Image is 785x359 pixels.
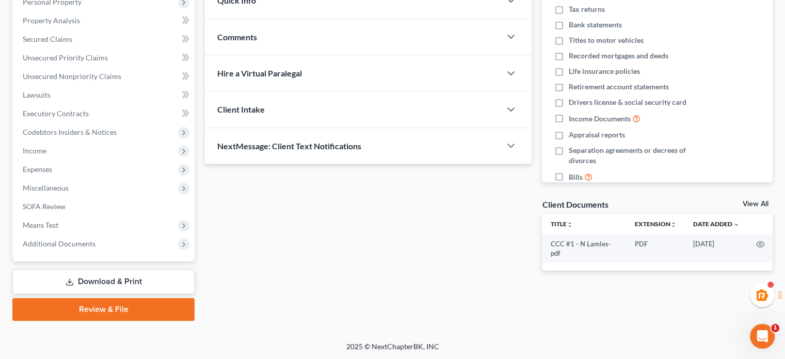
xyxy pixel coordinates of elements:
span: Appraisal reports [569,130,625,140]
span: Recorded mortgages and deeds [569,51,668,61]
span: Titles to motor vehicles [569,35,644,45]
span: Comments [217,32,257,42]
span: Additional Documents [23,239,95,248]
a: Lawsuits [14,86,195,104]
a: Download & Print [12,270,195,294]
a: Property Analysis [14,11,195,30]
span: Unsecured Nonpriority Claims [23,72,121,81]
a: SOFA Review [14,197,195,216]
span: Expenses [23,165,52,174]
span: Executory Contracts [23,109,89,118]
span: Secured Claims [23,35,72,43]
span: Bills [569,172,583,182]
span: 1 [771,324,779,332]
div: Client Documents [542,199,608,210]
a: Secured Claims [14,30,195,49]
span: Income [23,146,46,155]
a: Unsecured Nonpriority Claims [14,67,195,86]
span: Tax returns [569,4,605,14]
span: Client Intake [217,104,265,114]
span: Miscellaneous [23,183,69,192]
i: unfold_more [566,222,572,228]
a: Executory Contracts [14,104,195,123]
a: Review & File [12,298,195,321]
i: expand_more [733,222,740,228]
span: Lawsuits [23,90,51,99]
td: CCC #1 - N Lamles-pdf [542,235,627,263]
span: Unsecured Priority Claims [23,53,108,62]
a: Date Added expand_more [693,220,740,228]
i: unfold_more [670,222,677,228]
td: PDF [627,235,685,263]
span: NextMessage: Client Text Notifications [217,141,361,151]
a: Extensionunfold_more [635,220,677,228]
span: Means Test [23,221,58,229]
span: SOFA Review [23,202,66,211]
span: Codebtors Insiders & Notices [23,128,117,136]
span: Drivers license & social security card [569,97,686,107]
span: Property Analysis [23,16,80,25]
a: View All [743,200,768,208]
span: Separation agreements or decrees of divorces [569,145,706,166]
span: Income Documents [569,114,631,124]
span: Bank statements [569,20,622,30]
span: Hire a Virtual Paralegal [217,68,302,78]
td: [DATE] [685,235,748,263]
span: Life insurance policies [569,66,640,76]
a: Titleunfold_more [550,220,572,228]
span: Retirement account statements [569,82,669,92]
iframe: Intercom live chat [750,324,775,349]
a: Unsecured Priority Claims [14,49,195,67]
